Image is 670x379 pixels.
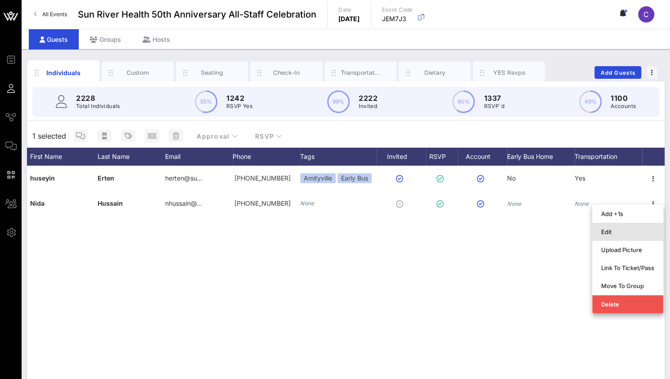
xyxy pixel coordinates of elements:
[76,102,120,111] p: Total Individuals
[266,68,306,77] div: Check-In
[165,191,202,216] p: nhussain@…
[484,93,504,104] p: 1337
[426,148,458,166] div: RSVP
[359,93,378,104] p: 2222
[611,93,636,104] p: 1100
[575,200,589,207] i: None
[300,148,377,166] div: Tags
[233,148,300,166] div: Phone
[30,148,98,166] div: First Name
[234,174,291,182] span: +18458743388
[594,66,641,79] button: Add Guests
[341,68,381,77] div: Transportation
[601,301,654,308] div: Delete
[165,166,202,191] p: herten@su…
[234,199,291,207] span: +17185518419
[415,68,455,77] div: Dietary
[29,7,72,22] a: All Events
[226,93,252,104] p: 1242
[359,102,378,111] p: Invited
[118,68,158,77] div: Custom
[507,200,522,207] i: None
[377,148,426,166] div: Invited
[30,199,45,207] span: Nida
[575,148,642,166] div: Transportation
[300,200,315,207] i: None
[382,14,413,23] p: JEM7J3
[226,102,252,111] p: RSVP Yes
[489,68,529,77] div: YES Rsvps
[507,148,575,166] div: Early Bus Home
[484,102,504,111] p: RSVP`d
[601,228,654,235] div: Edit
[601,282,654,289] div: Move To Group
[600,69,636,76] span: Add Guests
[98,148,165,166] div: Last Name
[44,68,84,77] div: Individuals
[601,210,654,217] div: Add +1s
[79,29,132,50] div: Groups
[338,14,360,23] p: [DATE]
[601,264,654,271] div: Link To Ticket/Pass
[32,131,66,141] span: 1 selected
[165,148,233,166] div: Email
[189,128,245,144] button: Approval
[601,246,654,253] div: Upload Picture
[42,11,67,18] span: All Events
[300,173,336,183] div: Amityville
[98,199,123,207] span: Hussain
[611,102,636,111] p: Accounts
[29,29,79,50] div: Guests
[196,132,238,140] span: Approval
[78,8,316,21] span: Sun River Health 50th Anniversary All-Staff Celebration
[338,5,360,14] p: Date
[638,6,654,23] div: C
[255,132,283,140] span: RSVP
[30,174,55,182] span: huseyin
[132,29,181,50] div: Hosts
[76,93,120,104] p: 2228
[192,68,232,77] div: Seating
[643,10,649,19] span: C
[98,174,114,182] span: Erten
[382,5,413,14] p: Event Code
[507,174,516,182] span: No
[337,173,372,183] div: Early Bus
[458,148,507,166] div: Account
[247,128,290,144] button: RSVP
[575,174,585,182] span: Yes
